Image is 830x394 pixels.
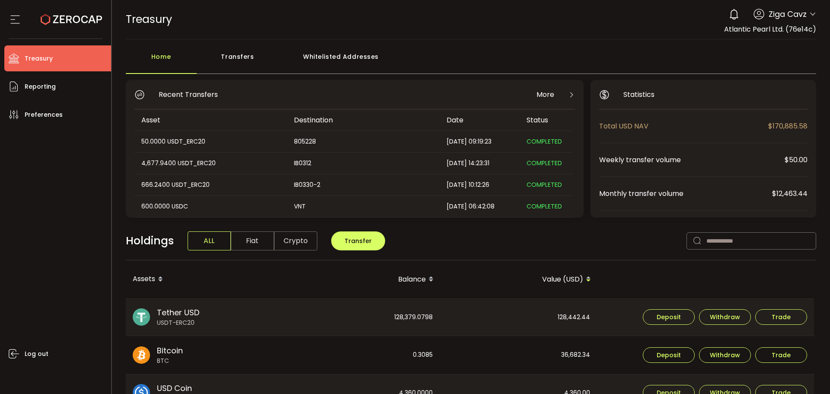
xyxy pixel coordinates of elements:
[527,159,562,167] span: COMPLETED
[25,348,48,360] span: Log out
[440,158,520,168] div: [DATE] 14:23:31
[287,137,439,147] div: 805228
[772,352,791,358] span: Trade
[159,89,218,100] span: Recent Transfers
[331,231,385,250] button: Transfer
[520,115,574,125] div: Status
[710,314,740,320] span: Withdraw
[231,231,274,250] span: Fiat
[755,309,807,325] button: Trade
[772,188,808,199] span: $12,463.44
[699,309,751,325] button: Withdraw
[25,52,53,65] span: Treasury
[157,356,183,365] span: BTC
[710,352,740,358] span: Withdraw
[527,180,562,189] span: COMPLETED
[283,336,440,374] div: 0.3085
[134,202,286,211] div: 600.0000 USDC
[133,346,150,364] img: btc_portfolio.svg
[755,347,807,363] button: Trade
[274,231,317,250] span: Crypto
[527,202,562,211] span: COMPLETED
[441,272,598,287] div: Value (USD)
[283,272,441,287] div: Balance
[724,24,816,34] span: Atlantic Pearl Ltd. (76e14c)
[134,180,286,190] div: 666.2400 USDT_ERC20
[599,154,785,165] span: Weekly transfer volume
[188,231,231,250] span: ALL
[657,314,681,320] span: Deposit
[599,188,772,199] span: Monthly transfer volume
[769,8,807,20] span: Ziga Cavz
[25,109,63,121] span: Preferences
[287,115,440,125] div: Destination
[441,299,597,336] div: 128,442.44
[197,48,279,74] div: Transfers
[134,158,286,168] div: 4,677.9400 USDT_ERC20
[440,137,520,147] div: [DATE] 09:19:23
[157,307,199,318] span: Tether USD
[787,352,830,394] iframe: Chat Widget
[643,347,695,363] button: Deposit
[287,158,439,168] div: IB0312
[157,318,199,327] span: USDT-ERC20
[283,299,440,336] div: 128,379.0798
[527,137,562,146] span: COMPLETED
[772,314,791,320] span: Trade
[345,237,372,245] span: Transfer
[279,48,403,74] div: Whitelisted Addresses
[126,233,174,249] span: Holdings
[440,202,520,211] div: [DATE] 06:42:08
[699,347,751,363] button: Withdraw
[25,80,56,93] span: Reporting
[623,89,654,100] span: Statistics
[126,12,172,27] span: Treasury
[441,336,597,374] div: 36,682.34
[157,345,183,356] span: Bitcoin
[599,121,768,131] span: Total USD NAV
[134,115,287,125] div: Asset
[657,352,681,358] span: Deposit
[536,89,554,100] span: More
[133,308,150,326] img: usdt_portfolio.svg
[126,272,283,287] div: Assets
[785,154,808,165] span: $50.00
[440,115,520,125] div: Date
[287,180,439,190] div: IB0330-2
[440,180,520,190] div: [DATE] 10:12:26
[157,382,192,394] span: USD Coin
[126,48,197,74] div: Home
[643,309,695,325] button: Deposit
[134,137,286,147] div: 50.0000 USDT_ERC20
[768,121,808,131] span: $170,885.58
[287,202,439,211] div: VNT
